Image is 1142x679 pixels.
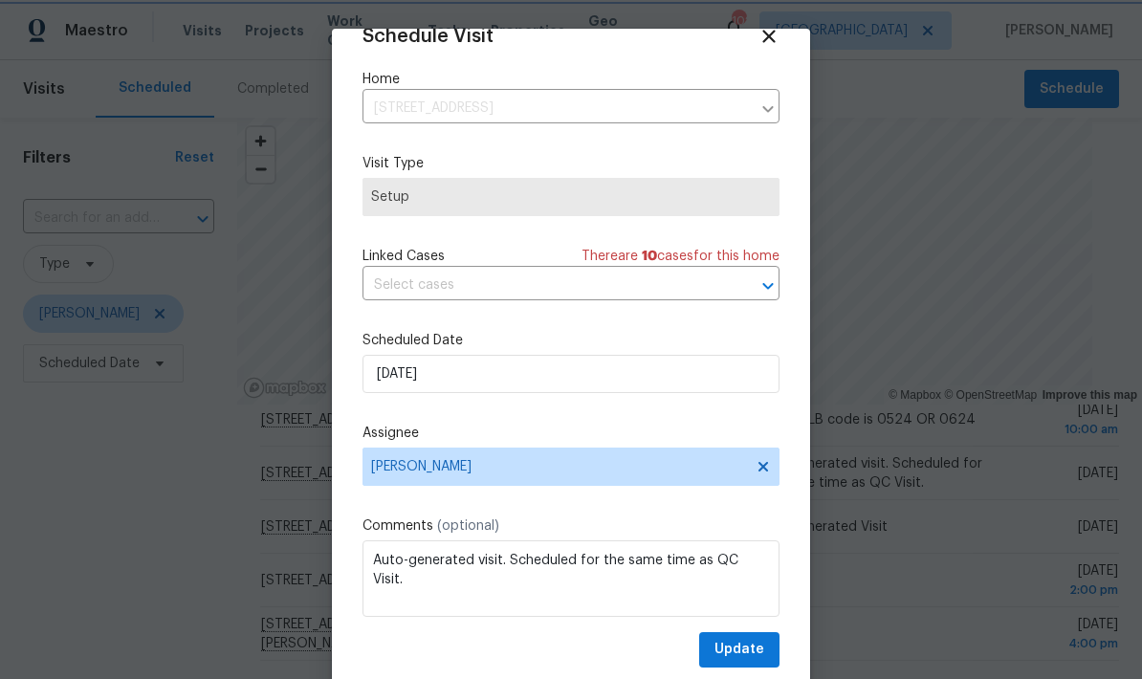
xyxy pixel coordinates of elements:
span: Setup [371,187,771,207]
button: Open [755,273,781,299]
span: Update [714,638,764,662]
label: Scheduled Date [362,331,780,350]
input: M/D/YYYY [362,355,780,393]
span: There are case s for this home [582,247,780,266]
label: Visit Type [362,154,780,173]
label: Home [362,70,780,89]
span: Linked Cases [362,247,445,266]
input: Enter in an address [362,94,751,123]
span: Schedule Visit [362,27,494,46]
span: 10 [642,250,657,263]
textarea: Auto-generated visit. Scheduled for the same time as QC Visit. [362,540,780,617]
button: Update [699,632,780,668]
label: Comments [362,516,780,536]
span: [PERSON_NAME] [371,459,746,474]
span: (optional) [437,519,499,533]
label: Assignee [362,424,780,443]
span: Close [758,26,780,47]
input: Select cases [362,271,726,300]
